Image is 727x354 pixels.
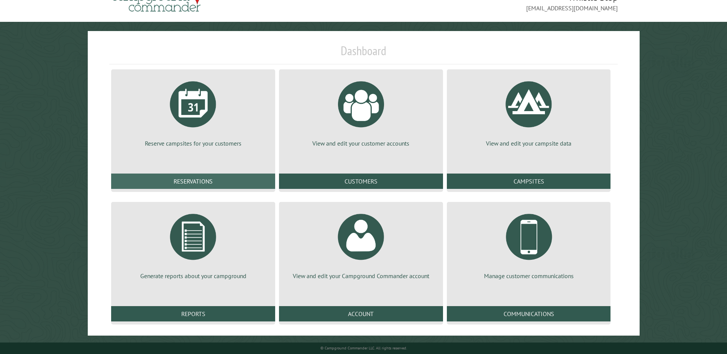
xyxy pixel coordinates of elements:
p: View and edit your campsite data [456,139,602,147]
p: Generate reports about your campground [120,272,266,280]
a: View and edit your customer accounts [288,75,434,147]
a: View and edit your campsite data [456,75,602,147]
p: Manage customer communications [456,272,602,280]
p: View and edit your customer accounts [288,139,434,147]
a: Generate reports about your campground [120,208,266,280]
a: Manage customer communications [456,208,602,280]
h1: Dashboard [109,43,617,64]
small: © Campground Commander LLC. All rights reserved. [320,346,407,351]
a: Account [279,306,443,321]
a: Reservations [111,174,275,189]
p: Reserve campsites for your customers [120,139,266,147]
p: View and edit your Campground Commander account [288,272,434,280]
a: Communications [447,306,611,321]
a: Reports [111,306,275,321]
a: Reserve campsites for your customers [120,75,266,147]
a: Customers [279,174,443,189]
a: Campsites [447,174,611,189]
a: View and edit your Campground Commander account [288,208,434,280]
